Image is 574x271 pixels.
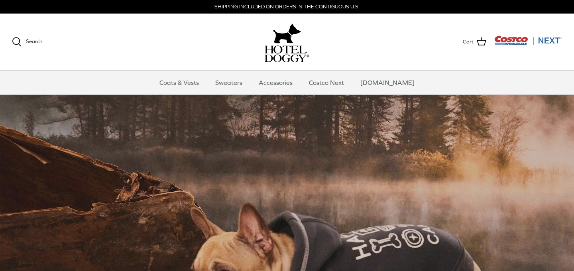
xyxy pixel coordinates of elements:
[208,71,250,94] a: Sweaters
[252,71,300,94] a: Accessories
[494,35,562,45] img: Costco Next
[265,22,309,62] a: hoteldoggy.com hoteldoggycom
[26,38,42,44] span: Search
[302,71,351,94] a: Costco Next
[152,71,206,94] a: Coats & Vests
[265,45,309,62] img: hoteldoggycom
[353,71,422,94] a: [DOMAIN_NAME]
[463,38,474,46] span: Cart
[494,41,562,47] a: Visit Costco Next
[273,22,301,45] img: hoteldoggy.com
[463,37,486,47] a: Cart
[12,37,42,47] a: Search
